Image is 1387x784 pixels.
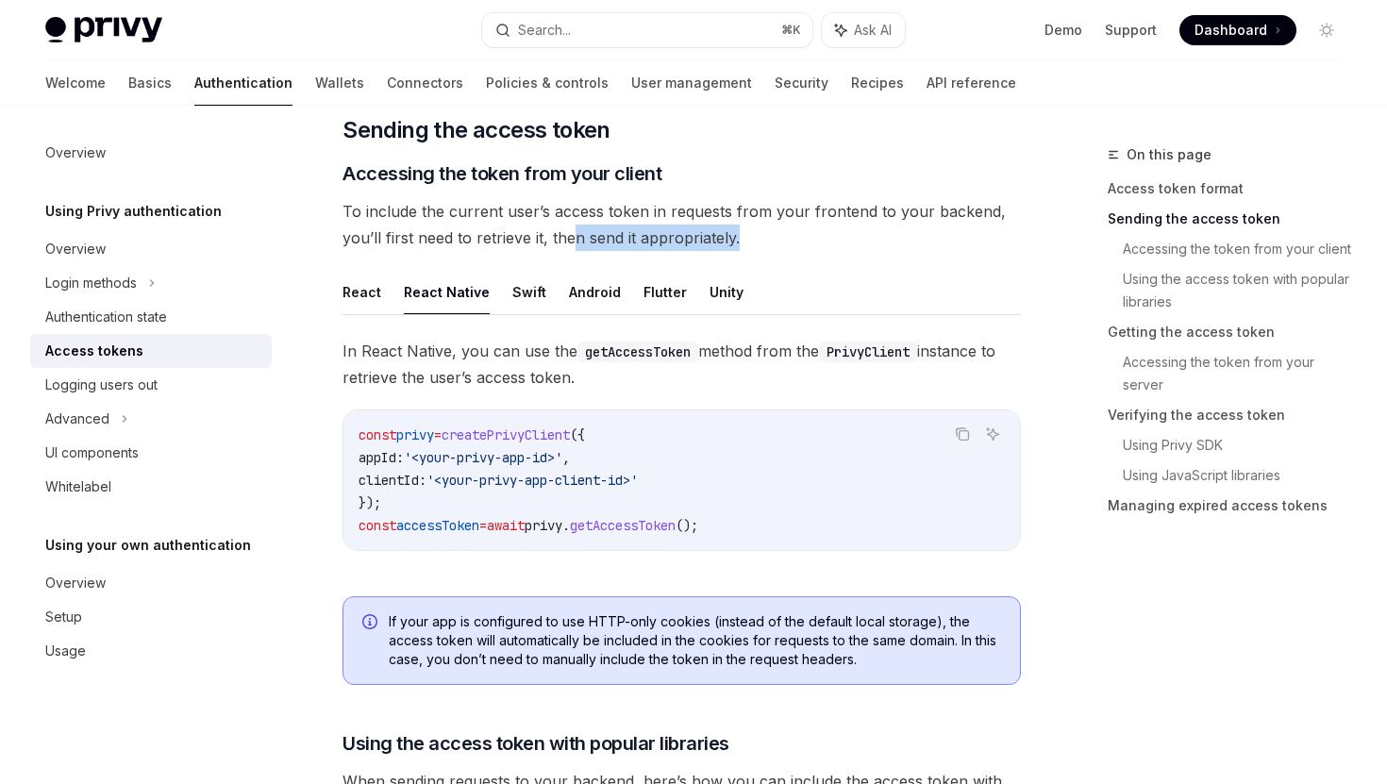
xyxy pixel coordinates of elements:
div: Access tokens [45,340,143,362]
button: Swift [512,270,546,314]
span: On this page [1127,143,1212,166]
span: To include the current user’s access token in requests from your frontend to your backend, you’ll... [343,198,1021,251]
a: Wallets [315,60,364,106]
span: In React Native, you can use the method from the instance to retrieve the user’s access token. [343,338,1021,391]
a: Sending the access token [1108,204,1357,234]
a: Authentication [194,60,292,106]
span: clientId: [359,472,426,489]
div: Search... [518,19,571,42]
button: Copy the contents from the code block [950,422,975,446]
a: Access token format [1108,174,1357,204]
span: Ask AI [854,21,892,40]
a: Overview [30,136,272,170]
a: Verifying the access token [1108,400,1357,430]
span: , [562,449,570,466]
a: Accessing the token from your server [1123,347,1357,400]
span: (); [676,517,698,534]
a: Accessing the token from your client [1123,234,1357,264]
span: accessToken [396,517,479,534]
span: '<your-privy-app-client-id>' [426,472,638,489]
span: getAccessToken [570,517,676,534]
div: Authentication state [45,306,167,328]
span: }); [359,494,381,511]
div: Overview [45,572,106,594]
a: Demo [1044,21,1082,40]
a: Connectors [387,60,463,106]
span: createPrivyClient [442,426,570,443]
span: ⌘ K [781,23,801,38]
div: Usage [45,640,86,662]
a: Logging users out [30,368,272,402]
div: Login methods [45,272,137,294]
a: Policies & controls [486,60,609,106]
button: React [343,270,381,314]
span: = [434,426,442,443]
h5: Using your own authentication [45,534,251,557]
button: React Native [404,270,490,314]
button: Search...⌘K [482,13,811,47]
span: appId: [359,449,404,466]
a: Whitelabel [30,470,272,504]
span: ({ [570,426,585,443]
span: If your app is configured to use HTTP-only cookies (instead of the default local storage), the ac... [389,612,1001,669]
span: const [359,517,396,534]
span: . [562,517,570,534]
span: Dashboard [1195,21,1267,40]
div: Whitelabel [45,475,111,498]
button: Ask AI [822,13,905,47]
a: Welcome [45,60,106,106]
div: Setup [45,606,82,628]
a: Setup [30,600,272,634]
span: Using the access token with popular libraries [343,730,729,757]
a: Using Privy SDK [1123,430,1357,460]
span: Sending the access token [343,115,610,145]
h5: Using Privy authentication [45,200,222,223]
button: Flutter [643,270,687,314]
div: Advanced [45,408,109,430]
a: Support [1105,21,1157,40]
div: UI components [45,442,139,464]
button: Unity [710,270,744,314]
button: Ask AI [980,422,1005,446]
code: PrivyClient [819,342,917,362]
a: Security [775,60,828,106]
button: Toggle dark mode [1312,15,1342,45]
a: Using JavaScript libraries [1123,460,1357,491]
a: Basics [128,60,172,106]
a: Recipes [851,60,904,106]
span: = [479,517,487,534]
a: UI components [30,436,272,470]
img: light logo [45,17,162,43]
code: getAccessToken [577,342,698,362]
span: await [487,517,525,534]
a: Usage [30,634,272,668]
span: privy [525,517,562,534]
div: Overview [45,142,106,164]
a: Dashboard [1179,15,1296,45]
span: const [359,426,396,443]
span: Accessing the token from your client [343,160,661,187]
a: Access tokens [30,334,272,368]
button: Android [569,270,621,314]
div: Overview [45,238,106,260]
a: API reference [927,60,1016,106]
a: User management [631,60,752,106]
a: Getting the access token [1108,317,1357,347]
svg: Info [362,614,381,633]
div: Logging users out [45,374,158,396]
a: Using the access token with popular libraries [1123,264,1357,317]
a: Authentication state [30,300,272,334]
a: Overview [30,566,272,600]
span: privy [396,426,434,443]
a: Overview [30,232,272,266]
a: Managing expired access tokens [1108,491,1357,521]
span: '<your-privy-app-id>' [404,449,562,466]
